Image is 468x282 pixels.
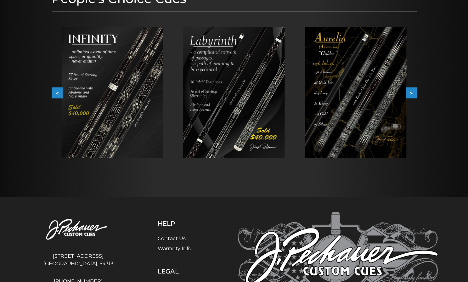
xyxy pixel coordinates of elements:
a: Warranty Info [158,245,191,251]
button: < [52,87,63,99]
a: Contact Us [158,235,186,241]
img: Pechauer Custom Cues [30,212,127,247]
div: Carousel Navigation [52,87,417,99]
h5: Legal [158,268,206,275]
h5: Help [158,220,206,227]
address: [STREET_ADDRESS] [GEOGRAPHIC_DATA], 54313 [30,250,127,270]
button: > [406,87,417,99]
